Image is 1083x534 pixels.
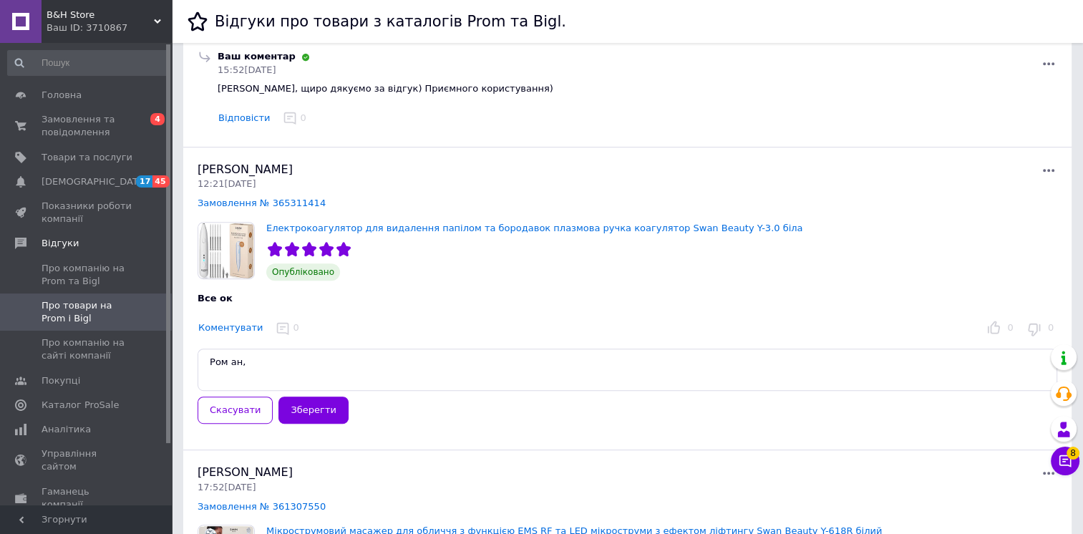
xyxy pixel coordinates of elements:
span: Аналітика [42,423,91,436]
span: Товари та послуги [42,151,132,164]
textarea: Ром ан, [198,349,1057,391]
span: Про компанію на Prom та Bigl [42,262,132,288]
span: 17:52[DATE] [198,482,256,492]
span: 4 [150,113,165,125]
span: Ваш коментар [218,51,296,62]
input: Пошук [7,50,169,76]
span: Про товари на Prom і Bigl [42,299,132,325]
span: B&H Store [47,9,154,21]
span: 45 [152,175,169,188]
span: 12:21[DATE] [198,178,256,189]
span: [DEMOGRAPHIC_DATA] [42,175,147,188]
span: Показники роботи компанії [42,200,132,225]
button: Зберегти [278,397,348,424]
span: Опубліковано [266,263,340,281]
div: Ваш ID: 3710867 [47,21,172,34]
span: Покупці [42,374,80,387]
button: Коментувати [198,321,263,336]
span: [PERSON_NAME] [198,465,293,479]
span: 17 [136,175,152,188]
span: Каталог ProSale [42,399,119,412]
button: Відповісти [218,111,271,126]
span: Гаманець компанії [42,485,132,511]
a: Замовлення № 361307550 [198,501,326,512]
a: Електрокоагулятор для видалення папілом та бородавок плазмова ручка коагулятор Swan Beauty Y-3.0 ... [266,223,802,233]
span: 15:52[DATE] [218,64,276,75]
img: Електрокоагулятор для видалення папілом та бородавок плазмова ручка коагулятор Swan Beauty Y-3.0 ... [198,223,254,278]
h1: Відгуки про товари з каталогів Prom та Bigl. [215,13,566,30]
button: Скасувати [198,397,273,424]
a: Замовлення № 365311414 [198,198,326,208]
button: Чат з покупцем8 [1051,447,1079,475]
span: Замовлення та повідомлення [42,113,132,139]
span: [PERSON_NAME] [198,162,293,176]
span: Управління сайтом [42,447,132,473]
span: Головна [42,89,82,102]
span: Про компанію на сайті компанії [42,336,132,362]
span: 8 [1067,445,1079,458]
span: Відгуки [42,237,79,250]
span: Все ок [198,293,233,304]
span: [PERSON_NAME], щиро дякуємо за відгук) Приємного користування) [218,83,553,94]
